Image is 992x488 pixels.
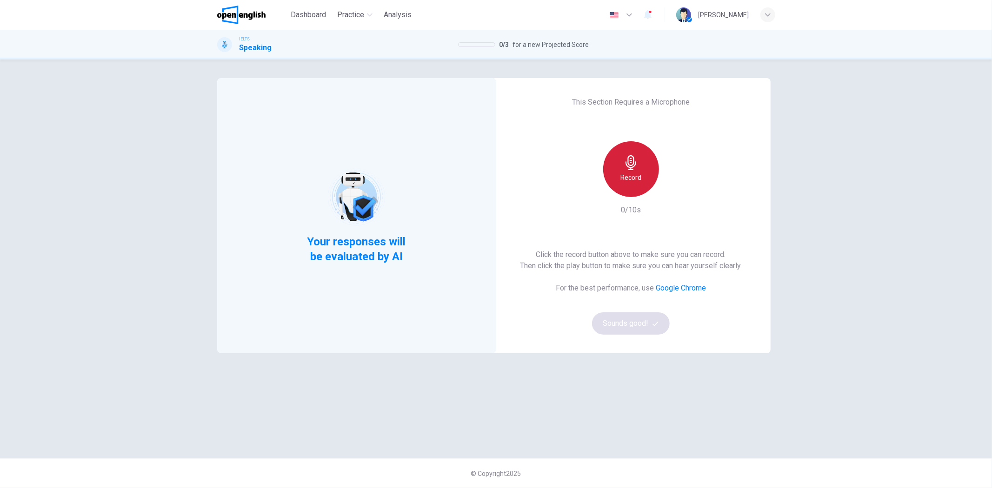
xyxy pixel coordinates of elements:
span: for a new Projected Score [513,39,589,50]
button: Record [603,141,659,197]
img: OpenEnglish logo [217,6,266,24]
span: Practice [337,9,364,20]
a: Google Chrome [656,284,706,292]
h6: 0/10s [621,204,641,216]
img: robot icon [327,167,386,226]
span: Analysis [384,9,412,20]
div: [PERSON_NAME] [699,9,749,20]
button: Practice [333,7,376,23]
img: en [608,12,620,19]
span: Dashboard [291,9,326,20]
span: IELTS [240,36,250,42]
h6: This Section Requires a Microphone [572,97,690,108]
h6: For the best performance, use [556,283,706,294]
h6: Record [620,172,641,183]
h1: Speaking [240,42,272,53]
button: Dashboard [287,7,330,23]
span: © Copyright 2025 [471,470,521,477]
button: Analysis [380,7,415,23]
span: Your responses will be evaluated by AI [300,234,413,264]
a: OpenEnglish logo [217,6,287,24]
img: Profile picture [676,7,691,22]
span: 0 / 3 [499,39,509,50]
h6: Click the record button above to make sure you can record. Then click the play button to make sur... [520,249,742,271]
